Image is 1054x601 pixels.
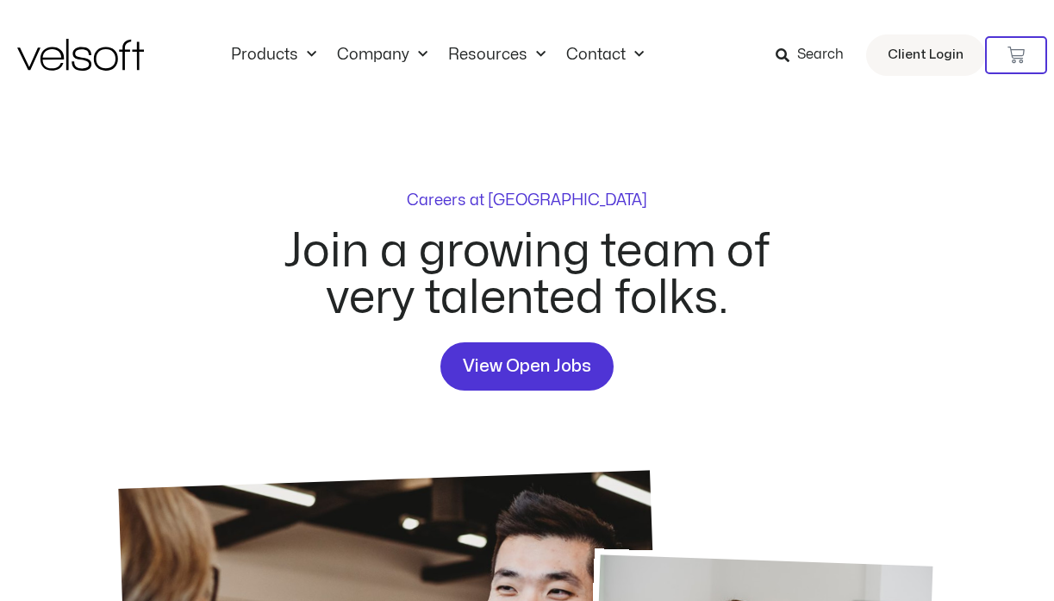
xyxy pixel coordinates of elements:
img: Velsoft Training Materials [17,39,144,71]
a: View Open Jobs [440,342,614,391]
a: ProductsMenu Toggle [221,46,327,65]
span: Search [797,44,844,66]
h2: Join a growing team of very talented folks. [264,229,791,322]
nav: Menu [221,46,654,65]
a: Client Login [866,34,985,76]
a: Search [776,41,856,70]
span: View Open Jobs [463,353,591,380]
span: Client Login [888,44,964,66]
p: Careers at [GEOGRAPHIC_DATA] [407,193,647,209]
a: ResourcesMenu Toggle [438,46,556,65]
a: ContactMenu Toggle [556,46,654,65]
a: CompanyMenu Toggle [327,46,438,65]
